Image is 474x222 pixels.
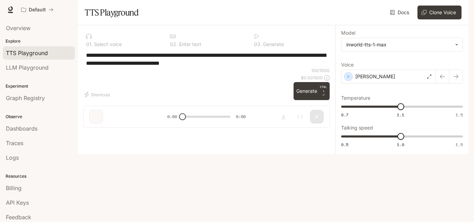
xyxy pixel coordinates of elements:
[417,6,462,19] button: Clone Voice
[254,42,262,47] p: 0 3 .
[341,112,348,118] span: 0.7
[294,82,330,100] button: GenerateCTRL +⏎
[341,30,355,35] p: Model
[93,42,122,47] p: Select voice
[18,3,57,17] button: All workspaces
[86,42,93,47] p: 0 1 .
[170,42,178,47] p: 0 2 .
[341,62,354,67] p: Voice
[301,75,323,81] p: $ 0.001500
[83,89,113,100] button: Shortcuts
[389,6,412,19] a: Docs
[320,85,327,93] p: CTRL +
[29,7,46,13] p: Default
[262,42,284,47] p: Generate
[355,73,395,80] p: [PERSON_NAME]
[456,142,463,148] span: 1.5
[320,85,327,97] p: ⏎
[397,142,404,148] span: 1.0
[341,142,348,148] span: 0.5
[456,112,463,118] span: 1.5
[346,41,451,48] div: inworld-tts-1-max
[341,96,370,100] p: Temperature
[85,6,138,19] h1: TTS Playground
[341,125,373,130] p: Talking speed
[397,112,404,118] span: 1.1
[311,68,330,73] p: 150 / 1000
[178,42,201,47] p: Enter text
[341,38,463,51] div: inworld-tts-1-max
